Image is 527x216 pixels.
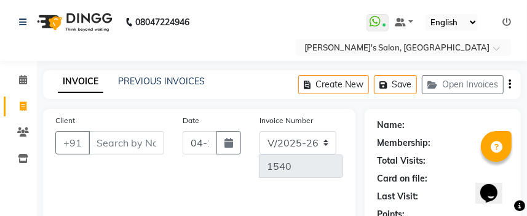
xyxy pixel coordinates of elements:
[55,115,75,126] label: Client
[377,190,418,203] div: Last Visit:
[298,75,369,94] button: Create New
[89,131,164,154] input: Search by Name/Mobile/Email/Code
[374,75,417,94] button: Save
[58,71,103,93] a: INVOICE
[183,115,199,126] label: Date
[422,75,504,94] button: Open Invoices
[377,172,427,185] div: Card on file:
[475,167,515,204] iframe: chat widget
[135,5,189,39] b: 08047224946
[377,154,426,167] div: Total Visits:
[260,115,313,126] label: Invoice Number
[55,131,90,154] button: +91
[377,137,430,150] div: Membership:
[118,76,205,87] a: PREVIOUS INVOICES
[377,119,405,132] div: Name:
[31,5,116,39] img: logo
